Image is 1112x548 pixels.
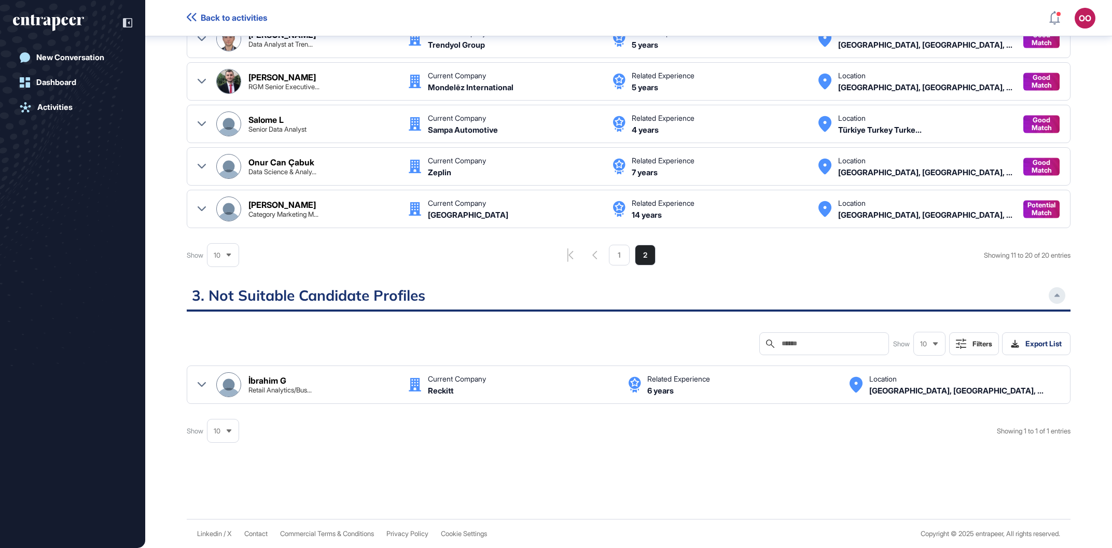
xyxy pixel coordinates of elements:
span: 10 [214,251,220,259]
img: Burak Demi̇roğlu [217,69,241,93]
a: Linkedin [197,530,222,538]
div: pagination-prev-button [592,251,597,259]
a: Cookie Settings [441,530,487,538]
img: Salome L [217,112,241,136]
div: Location [869,375,897,383]
div: Istanbul, Istanbul, Turkey Turkey [838,211,1012,219]
div: Category Marketing Manager at Reckitt [248,211,318,218]
div: Trendyol Group [428,41,485,49]
span: Contact [244,530,268,538]
div: Related Experience [632,30,694,37]
div: Zeplin [428,168,451,176]
div: Kenvue [428,211,508,219]
div: Activities [37,103,73,112]
div: Istanbul, Istanbul, Turkey Turkey [838,168,1012,176]
a: X [227,530,232,538]
div: Reckitt [428,387,454,395]
span: Potential Match [1027,201,1055,217]
a: Commercial Terms & Conditions [280,530,374,538]
li: 2 [635,245,656,265]
span: 10 [920,340,927,348]
div: Data Analyst at Trendyol Marketing Solutions [248,41,313,48]
div: 14 years [632,211,662,219]
div: Location [838,115,866,122]
span: Show [187,248,203,262]
button: Export List [1002,332,1071,355]
span: Back to activities [201,13,267,23]
div: Location [838,200,866,207]
span: Show [187,424,203,438]
div: Export List [1011,340,1062,348]
div: Related Experience [647,375,710,383]
img: İbrahim G [217,373,241,397]
div: 4 years [632,126,659,134]
a: Activities [13,97,132,118]
div: Sampa Automotive [428,126,498,134]
div: İbrahim G [248,376,286,385]
div: Senior Data Analyst [248,126,307,133]
div: Related Experience [632,157,694,164]
div: Related Experience [632,72,694,79]
div: 5 years [632,41,658,49]
div: aiagent-pagination-first-page-button [567,248,574,262]
div: Showing 1 to 1 of 1 entries [997,424,1071,438]
div: Current Company [428,72,486,79]
div: 6 years [647,387,674,395]
a: Dashboard [13,72,132,93]
span: Good Match [1028,159,1054,174]
span: Good Match [1028,31,1054,47]
div: Retail Analytics/Business Intelligence [248,387,312,394]
div: RGM Senior Executive - Mondelez International [248,83,319,90]
li: 1 [609,245,630,265]
div: [PERSON_NAME] [248,73,316,81]
div: 7 years [632,168,658,176]
a: Privacy Policy [386,530,428,538]
div: Related Experience [632,200,694,207]
span: Show [893,337,910,350]
div: Location [838,30,866,37]
div: Dashboard [36,78,76,87]
div: Data Science & Analytics at Zeplin [248,168,316,175]
div: Istanbul, Istanbul, Türkiye Turkey Turkey [838,83,1012,91]
span: / [224,530,226,538]
div: Copyright © 2025 entrapeer, All rights reserved. [921,530,1060,538]
a: Back to activities [187,13,267,23]
div: [PERSON_NAME] [248,31,316,39]
div: Onur Can Çabuk [248,158,314,166]
img: Onur Can Çabuk [217,154,241,178]
span: 10 [214,427,220,435]
div: Istanbul, Istanbul, Turkey Turkey [838,41,1012,49]
div: Türkiye Turkey Turkey [838,126,922,134]
span: Good Match [1028,116,1054,132]
div: Current Company [428,200,486,207]
button: Filters [949,332,999,355]
div: Current Company [428,30,486,37]
div: Salome L [248,116,284,124]
span: Good Match [1028,74,1054,89]
button: OO [1075,8,1095,29]
a: New Conversation [13,47,132,68]
div: [PERSON_NAME] [248,201,316,209]
div: 5 years [632,83,658,91]
div: Related Experience [632,115,694,122]
div: Location [838,72,866,79]
div: Location [838,157,866,164]
h2: 3. Not Suitable Candidate Profiles [187,286,1071,312]
div: entrapeer-logo [13,15,84,31]
div: Showing 11 to 20 of 20 entries [984,248,1071,262]
div: Current Company [428,115,486,122]
div: New Conversation [36,53,104,62]
div: Istanbul, Istanbul, Turkey Turkey [869,387,1044,395]
div: Mondelēz International [428,83,513,91]
div: Current Company [428,157,486,164]
div: Filters [972,340,992,348]
img: Egemen Yalçın [217,197,241,221]
img: Hasan Can Mor [217,27,241,51]
div: Current Company [428,375,486,383]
